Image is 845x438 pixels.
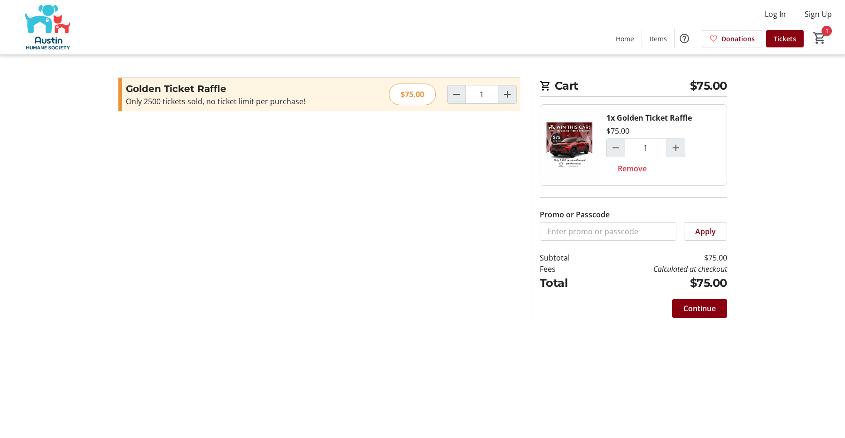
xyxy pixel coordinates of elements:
[695,226,716,237] span: Apply
[811,30,828,46] button: Cart
[683,303,716,314] span: Continue
[805,8,832,20] span: Sign Up
[540,222,676,241] input: Enter promo or passcode
[642,30,674,47] a: Items
[702,30,762,47] a: Donations
[608,30,642,47] a: Home
[540,105,599,185] img: Golden Ticket Raffle
[606,125,629,137] div: $75.00
[540,275,594,292] td: Total
[594,263,727,275] td: Calculated at checkout
[675,29,694,48] button: Help
[672,299,727,318] button: Continue
[594,252,727,263] td: $75.00
[618,163,647,174] span: Remove
[540,77,727,97] h2: Cart
[126,82,331,96] h3: Golden Ticket Raffle
[498,85,516,103] button: Increment by one
[126,96,331,107] div: Only 2500 tickets sold, no ticket limit per purchase!
[6,4,89,51] img: Austin Humane Society's Logo
[650,34,667,44] span: Items
[594,275,727,292] td: $75.00
[765,8,786,20] span: Log In
[606,159,658,178] button: Remove
[540,263,594,275] td: Fees
[607,139,625,157] button: Decrement by one
[690,77,727,94] span: $75.00
[625,138,667,157] input: Golden Ticket Raffle Quantity
[465,85,498,104] input: Golden Ticket Raffle Quantity
[684,222,727,241] button: Apply
[540,209,610,220] label: Promo or Passcode
[797,7,839,22] button: Sign Up
[667,139,685,157] button: Increment by one
[448,85,465,103] button: Decrement by one
[757,7,793,22] button: Log In
[389,84,436,105] div: $75.00
[606,112,692,123] div: 1x Golden Ticket Raffle
[721,34,755,44] span: Donations
[540,252,594,263] td: Subtotal
[774,34,796,44] span: Tickets
[616,34,634,44] span: Home
[766,30,804,47] a: Tickets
